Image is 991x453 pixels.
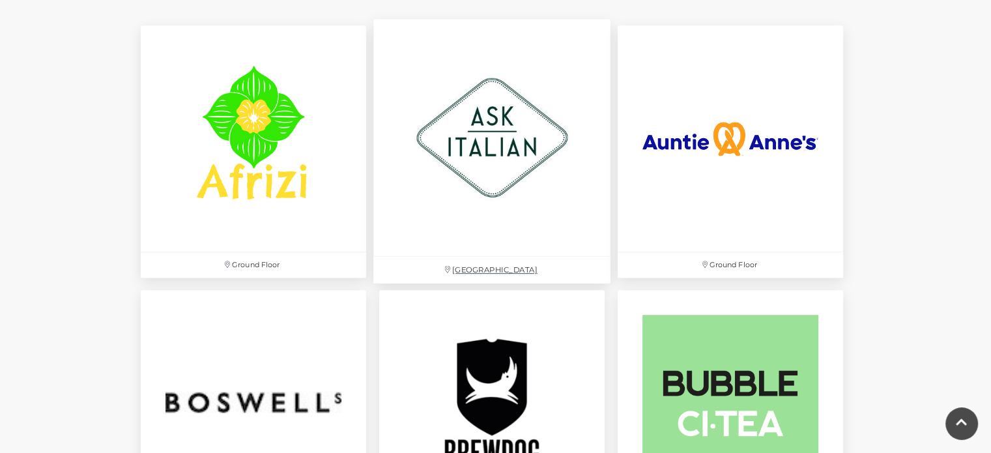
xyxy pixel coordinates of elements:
[618,252,843,278] p: Ground Floor
[141,252,366,278] p: Ground Floor
[367,12,618,291] a: [GEOGRAPHIC_DATA]
[134,19,373,284] a: Ground Floor
[373,257,610,284] p: [GEOGRAPHIC_DATA]
[611,19,850,284] a: Ground Floor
